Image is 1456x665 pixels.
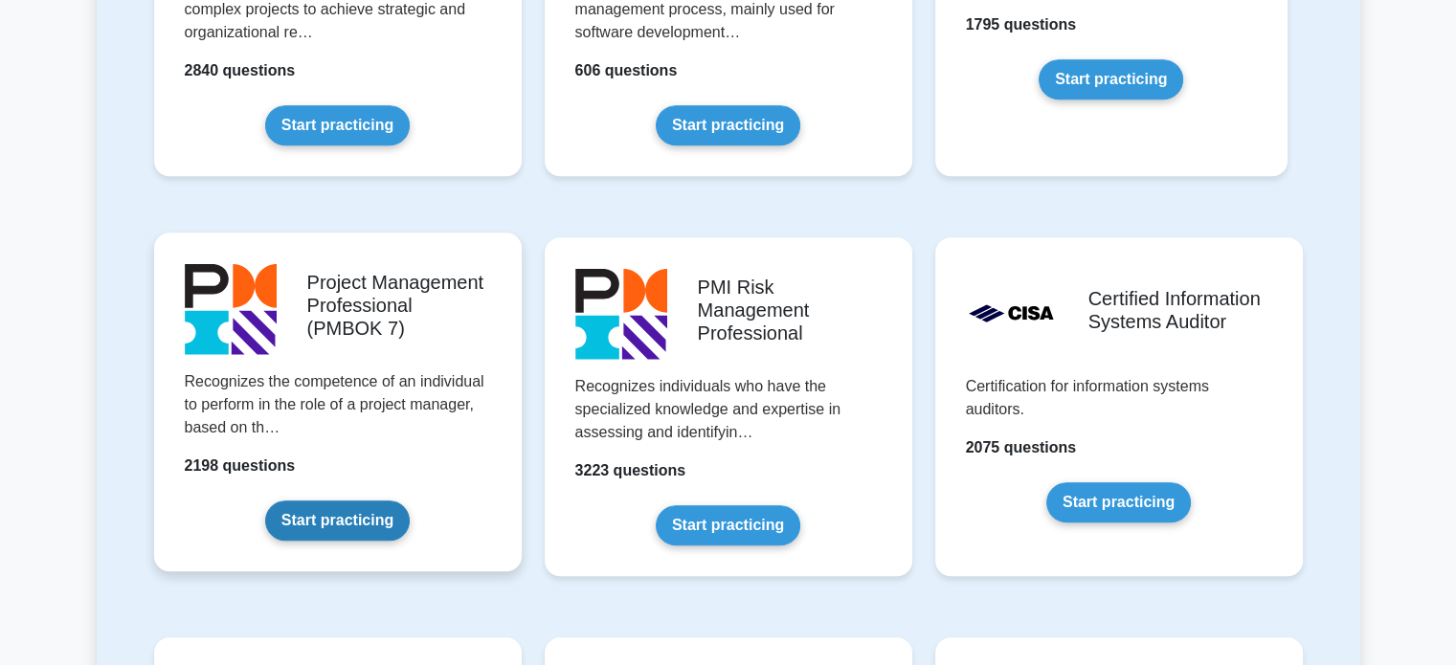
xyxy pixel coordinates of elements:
[265,105,410,145] a: Start practicing
[1039,59,1183,100] a: Start practicing
[656,105,800,145] a: Start practicing
[1046,482,1191,522] a: Start practicing
[656,505,800,545] a: Start practicing
[265,500,410,541] a: Start practicing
